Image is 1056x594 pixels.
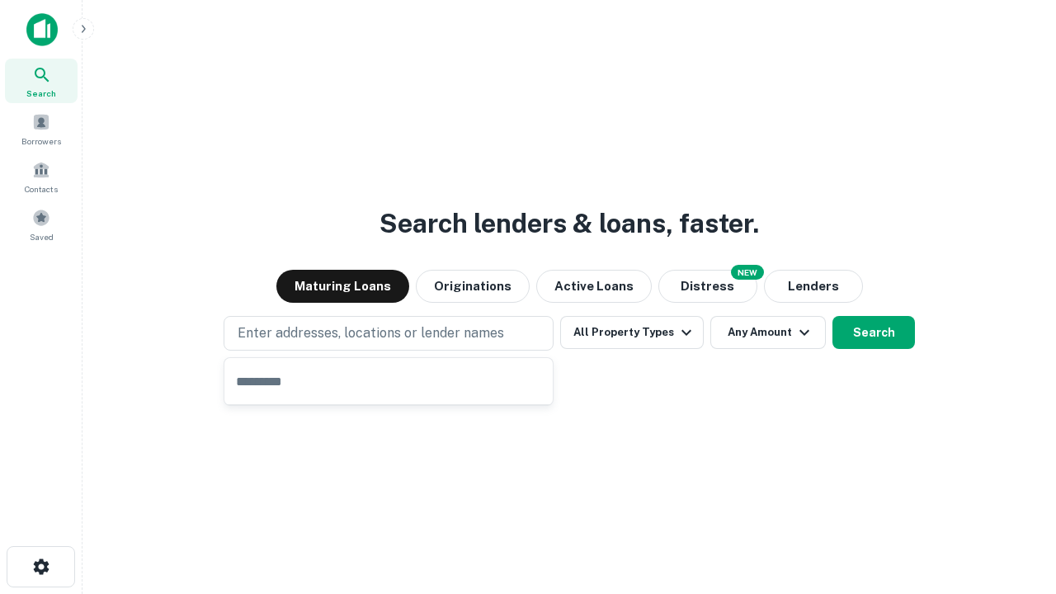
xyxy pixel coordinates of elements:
a: Borrowers [5,106,78,151]
button: Search distressed loans with lien and other non-mortgage details. [658,270,757,303]
button: Lenders [764,270,863,303]
span: Borrowers [21,134,61,148]
div: NEW [731,265,764,280]
a: Contacts [5,154,78,199]
a: Search [5,59,78,103]
button: Any Amount [710,316,826,349]
span: Saved [30,230,54,243]
span: Search [26,87,56,100]
a: Saved [5,202,78,247]
button: Maturing Loans [276,270,409,303]
button: All Property Types [560,316,704,349]
button: Search [832,316,915,349]
iframe: Chat Widget [973,462,1056,541]
p: Enter addresses, locations or lender names [238,323,504,343]
span: Contacts [25,182,58,196]
button: Active Loans [536,270,652,303]
button: Originations [416,270,530,303]
h3: Search lenders & loans, faster. [379,204,759,243]
img: capitalize-icon.png [26,13,58,46]
button: Enter addresses, locations or lender names [224,316,554,351]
